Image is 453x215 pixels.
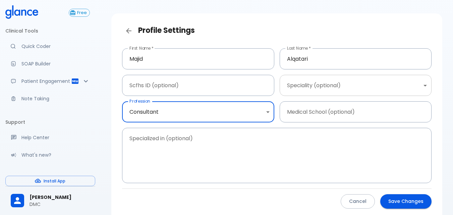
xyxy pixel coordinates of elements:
[5,114,95,130] li: Support
[5,74,95,89] div: Patient Reports & Referrals
[122,101,274,122] div: Consultant
[5,39,95,54] a: Moramiz: Find ICD10AM codes instantly
[341,194,375,209] button: Cancel
[5,56,95,71] a: Docugen: Compose a clinical documentation in seconds
[69,9,90,17] button: Free
[122,24,432,38] h3: Profile Settings
[74,10,90,15] span: Free
[380,194,432,209] button: Save Changes
[30,194,90,201] span: [PERSON_NAME]
[21,60,90,67] p: SOAP Builder
[21,78,71,85] p: Patient Engagement
[69,9,95,17] a: Click to view or change your subscription
[5,91,95,106] a: Advanced note-taking
[21,152,90,158] p: What's new?
[122,24,135,38] a: Back
[21,95,90,102] p: Note Taking
[5,189,95,212] div: [PERSON_NAME]DMC
[21,134,90,141] p: Help Center
[5,148,95,162] div: Recent updates and feature releases
[5,130,95,145] a: Get help from our support team
[5,176,95,186] button: Install App
[30,201,90,208] p: DMC
[5,23,95,39] li: Clinical Tools
[21,43,90,50] p: Quick Coder
[280,75,432,96] div: ​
